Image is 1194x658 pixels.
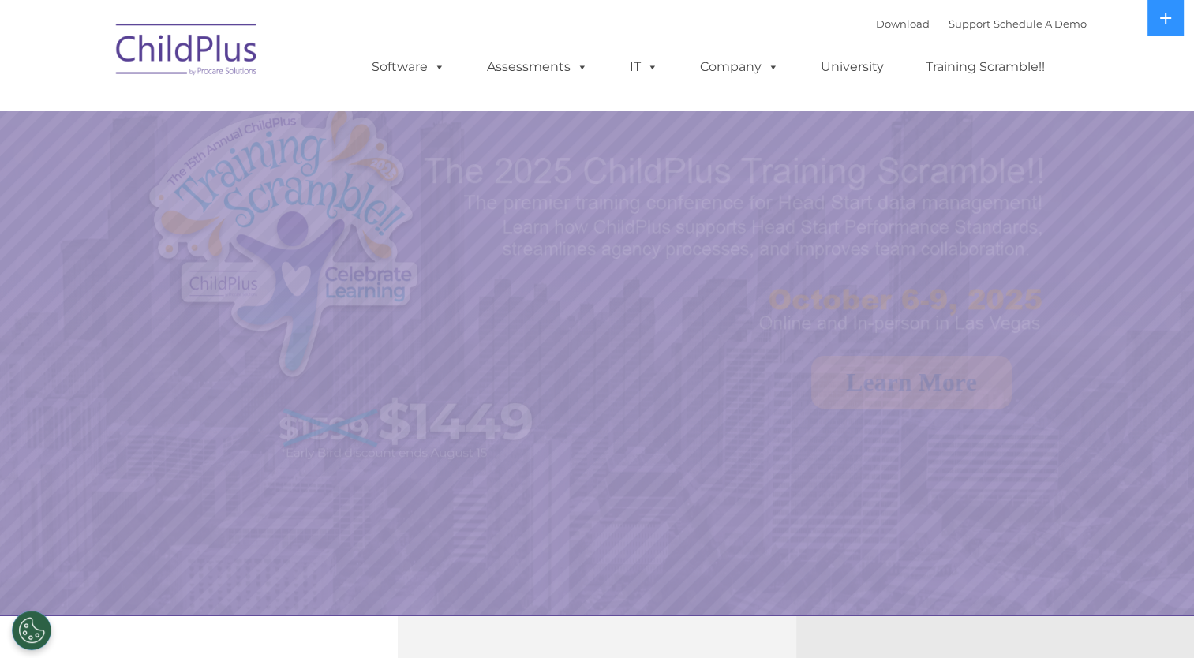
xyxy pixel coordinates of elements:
a: Support [949,17,990,30]
button: Cookies Settings [12,611,51,650]
a: Download [876,17,930,30]
a: IT [614,51,674,83]
a: Schedule A Demo [994,17,1087,30]
a: Software [356,51,461,83]
a: Training Scramble!! [910,51,1061,83]
a: Assessments [471,51,604,83]
a: Learn More [811,356,1012,409]
a: University [805,51,900,83]
font: | [876,17,1087,30]
img: ChildPlus by Procare Solutions [108,13,266,92]
a: Company [684,51,795,83]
